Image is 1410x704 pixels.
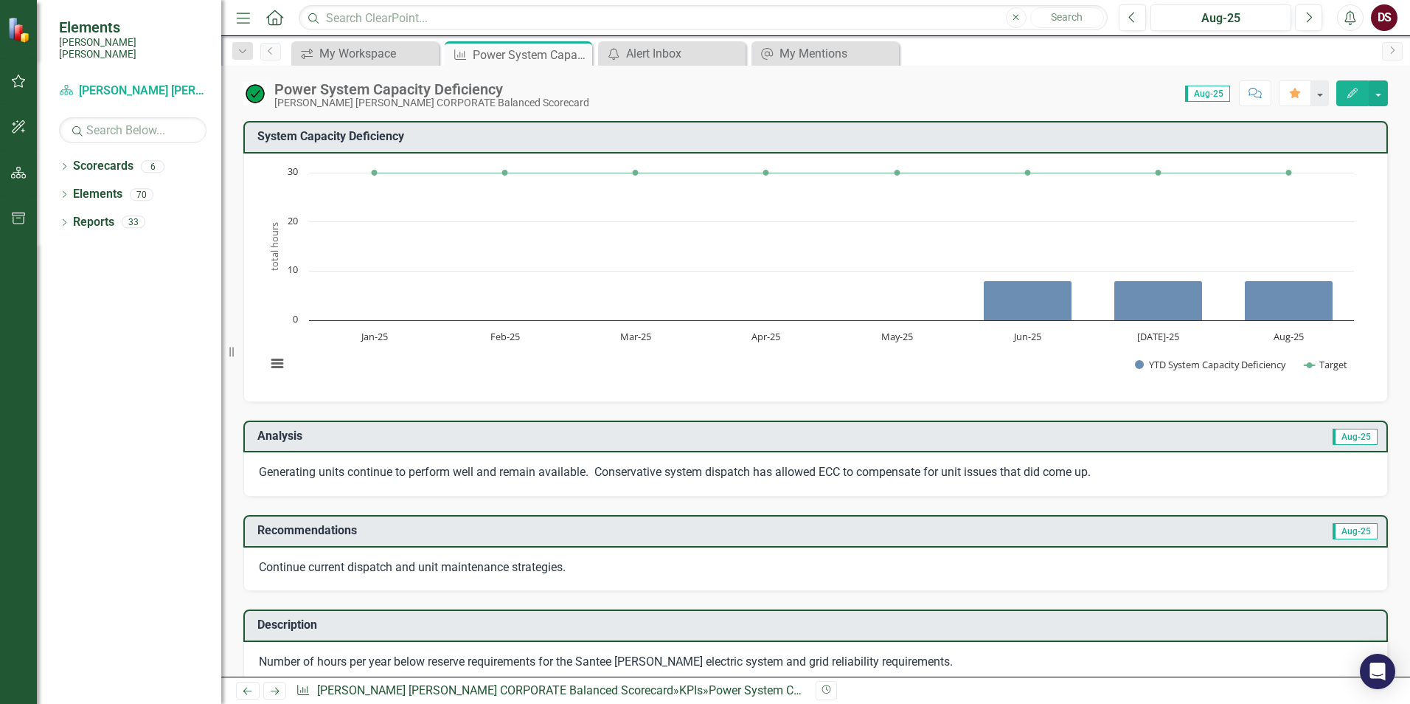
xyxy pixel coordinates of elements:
g: YTD System Capacity Deficiency, series 1 of 2. Bar series with 8 bars. [333,280,1333,320]
text: Mar-25 [620,330,651,343]
div: Alert Inbox [626,44,742,63]
g: Target, series 2 of 2. Line with 8 data points. [372,170,1292,176]
a: My Workspace [295,44,435,63]
div: 6 [141,160,164,173]
span: Aug-25 [1185,86,1230,102]
path: Mar-25, 30. Target. [633,170,639,176]
a: [PERSON_NAME] [PERSON_NAME] CORPORATE Balanced Scorecard [317,683,673,697]
div: Power System Capacity Deficiency [274,81,589,97]
a: Scorecards [73,158,133,175]
input: Search Below... [59,117,206,143]
path: Apr-25, 30. Target. [763,170,769,176]
path: May-25, 30. Target. [895,170,900,176]
input: Search ClearPoint... [299,5,1108,31]
div: » » [296,683,805,700]
text: Apr-25 [751,330,780,343]
div: 70 [130,188,153,201]
text: Feb-25 [490,330,520,343]
button: DS [1371,4,1397,31]
h3: Recommendations [257,524,1022,537]
path: Jul-25, 8. YTD System Capacity Deficiency. [1114,280,1203,320]
path: Aug-25, 8. YTD System Capacity Deficiency. [1245,280,1333,320]
a: [PERSON_NAME] [PERSON_NAME] CORPORATE Balanced Scorecard [59,83,206,100]
a: Alert Inbox [602,44,742,63]
img: On Target [243,82,267,106]
path: Jan-25, 30. Target. [372,170,378,176]
button: View chart menu, Chart [267,353,288,374]
text: total hours [268,222,281,271]
div: Aug-25 [1156,10,1286,27]
svg: Interactive chart [259,165,1361,387]
span: Elements [59,18,206,36]
span: Search [1051,11,1083,23]
div: 33 [122,216,145,229]
h3: System Capacity​ Deficiency [257,130,1379,143]
h3: Analysis [257,429,809,443]
text: Jun-25 [1013,330,1041,343]
text: May-25 [881,330,913,343]
button: Show YTD System Capacity Deficiency [1135,358,1288,371]
path: Jul-25, 30. Target. [1156,170,1161,176]
a: KPIs [679,683,703,697]
button: Aug-25 [1150,4,1291,31]
div: [PERSON_NAME] [PERSON_NAME] CORPORATE Balanced Scorecard [274,97,589,108]
img: ClearPoint Strategy [7,16,34,43]
text: Jan-25 [360,330,388,343]
a: Reports [73,214,114,231]
div: Chart. Highcharts interactive chart. [259,165,1372,387]
a: My Mentions [755,44,895,63]
text: 0 [293,312,298,325]
div: Power System Capacity Deficiency [473,46,588,64]
button: Show Target [1305,358,1348,371]
text: Aug-25 [1274,330,1304,343]
text: [DATE]-25 [1137,330,1179,343]
div: Power System Capacity Deficiency [709,683,889,697]
a: Elements [73,186,122,203]
text: 30 [288,165,298,178]
div: My Workspace [319,44,435,63]
div: My Mentions [779,44,895,63]
p: Number of hours per year below reserve requirements for the Santee [PERSON_NAME] electric system ... [259,654,1372,671]
span: Aug-25 [1333,523,1378,539]
path: Jun-25, 30. Target. [1025,170,1031,176]
div: Open Intercom Messenger [1360,654,1395,689]
p: Generating units continue to perform well and remain available. Conservative system dispatch has ... [259,464,1372,481]
path: Jun-25, 8. YTD System Capacity Deficiency. [984,280,1072,320]
p: Continue current dispatch and unit maintenance strategies. [259,559,1372,576]
text: 10 [288,263,298,276]
h3: Description [257,618,1379,632]
path: Feb-25, 30. Target. [502,170,508,176]
text: 20 [288,214,298,227]
path: Aug-25, 30. Target. [1286,170,1292,176]
button: Search [1030,7,1104,28]
small: [PERSON_NAME] [PERSON_NAME] [59,36,206,61]
span: Aug-25 [1333,429,1378,445]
